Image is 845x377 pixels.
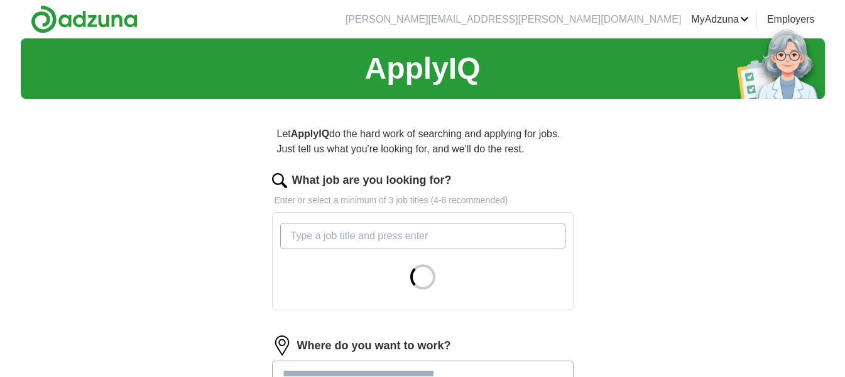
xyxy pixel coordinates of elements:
[280,223,565,249] input: Type a job title and press enter
[31,5,138,33] img: Adzuna logo
[292,172,452,189] label: What job are you looking for?
[691,12,749,27] a: MyAdzuna
[767,12,815,27] a: Employers
[272,173,287,188] img: search.png
[272,121,574,162] p: Let do the hard work of searching and applying for jobs. Just tell us what you're looking for, an...
[272,335,292,356] img: location.png
[272,194,574,207] p: Enter or select a minimum of 3 job titles (4-8 recommended)
[297,337,451,354] label: Where do you want to work?
[346,12,681,27] li: [PERSON_NAME][EMAIL_ADDRESS][PERSON_NAME][DOMAIN_NAME]
[364,46,480,91] h1: ApplyIQ
[291,128,329,139] strong: ApplyIQ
